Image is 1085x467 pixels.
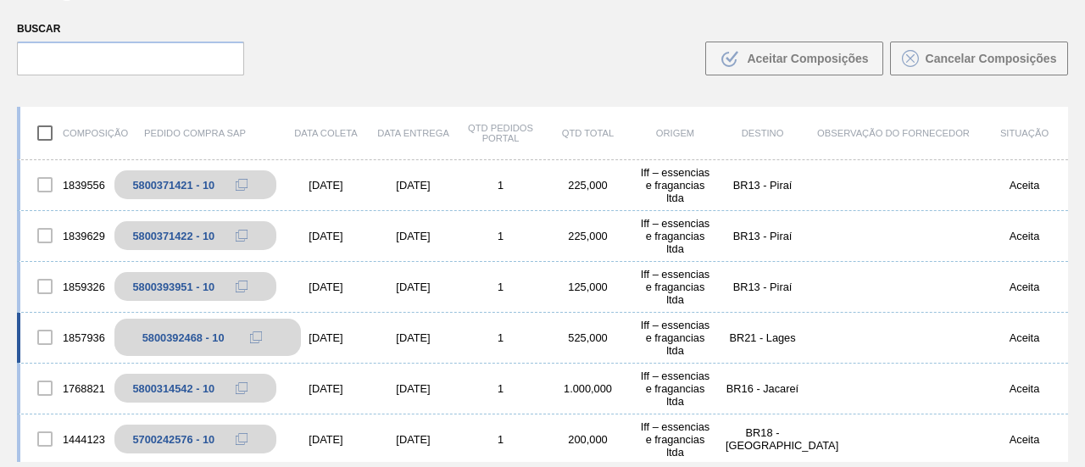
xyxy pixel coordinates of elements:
div: 1 [457,331,544,344]
div: BR13 - Piraí [719,179,806,192]
div: Copiar [225,276,259,297]
div: 1444123 [20,421,108,457]
div: BR13 - Piraí [719,281,806,293]
div: Situação [981,128,1068,138]
div: 1.000,000 [544,382,632,395]
div: [DATE] [370,331,457,344]
div: Aceita [981,230,1068,242]
div: [DATE] [370,382,457,395]
label: Buscar [17,17,244,42]
div: 1 [457,433,544,446]
div: [DATE] [282,179,370,192]
div: Iff – essencias e fragancias ltda [632,268,719,306]
div: Pedido Compra SAP [108,128,282,138]
div: 1839556 [20,167,108,203]
div: [DATE] [282,230,370,242]
div: Aceita [981,281,1068,293]
div: Iff – essencias e fragancias ltda [632,420,719,459]
div: Iff – essencias e fragancias ltda [632,217,719,255]
div: Copiar [225,175,259,195]
div: 5800392468 - 10 [142,331,225,344]
div: Copiar [225,225,259,246]
div: 1839629 [20,218,108,253]
div: Iff – essencias e fragancias ltda [632,370,719,408]
div: BR21 - Lages [719,331,806,344]
div: [DATE] [282,433,370,446]
div: Iff – essencias e fragancias ltda [632,319,719,357]
div: 5800371422 - 10 [132,230,214,242]
span: Cancelar Composições [926,52,1057,65]
div: 200,000 [544,433,632,446]
div: 225,000 [544,179,632,192]
div: Qtd Total [544,128,632,138]
div: Aceita [981,179,1068,192]
div: Aceita [981,382,1068,395]
div: Copiar [225,429,259,449]
div: Aceita [981,433,1068,446]
div: 1 [457,230,544,242]
div: Copiar [225,378,259,398]
div: Iff – essencias e fragancias ltda [632,166,719,204]
div: 1859326 [20,269,108,304]
span: Aceitar Composições [747,52,868,65]
button: Aceitar Composições [705,42,883,75]
div: 1 [457,281,544,293]
div: Copiar [239,327,273,347]
div: [DATE] [282,331,370,344]
div: Observação do Fornecedor [806,128,981,138]
div: Data coleta [282,128,370,138]
div: 5700242576 - 10 [132,433,214,446]
div: BR13 - Piraí [719,230,806,242]
div: [DATE] [282,281,370,293]
div: BR16 - Jacareí [719,382,806,395]
div: 5800371421 - 10 [132,179,214,192]
div: 1 [457,179,544,192]
div: 125,000 [544,281,632,293]
div: 5800393951 - 10 [132,281,214,293]
div: 225,000 [544,230,632,242]
div: 1 [457,382,544,395]
div: 1857936 [20,320,108,355]
div: 5800314542 - 10 [132,382,214,395]
div: [DATE] [370,281,457,293]
div: [DATE] [282,382,370,395]
div: Composição [20,115,108,151]
div: BR18 - Pernambuco [719,426,806,452]
div: [DATE] [370,433,457,446]
div: 1768821 [20,370,108,406]
div: 525,000 [544,331,632,344]
div: Aceita [981,331,1068,344]
div: [DATE] [370,230,457,242]
div: Destino [719,128,806,138]
button: Cancelar Composições [890,42,1068,75]
div: [DATE] [370,179,457,192]
div: Data Entrega [370,128,457,138]
div: Origem [632,128,719,138]
div: Qtd Pedidos Portal [457,123,544,143]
